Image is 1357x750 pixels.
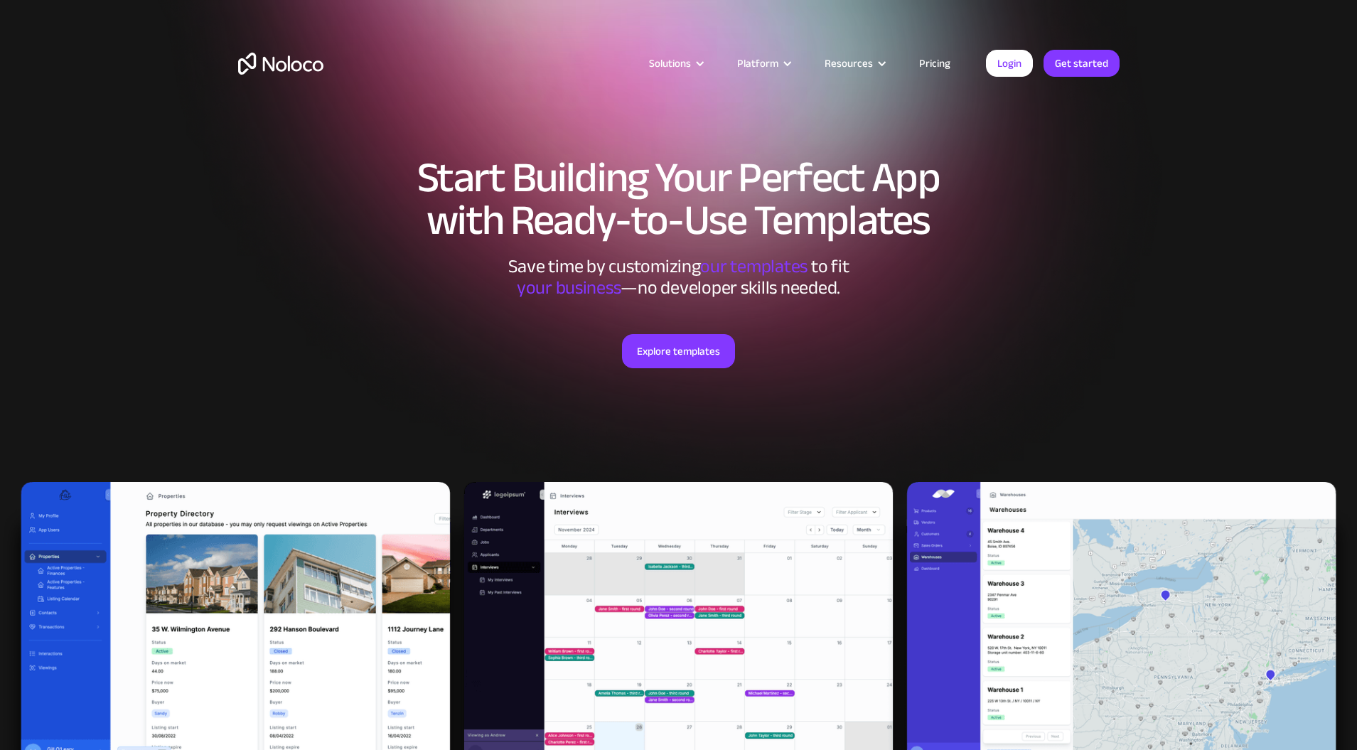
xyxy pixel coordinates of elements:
div: Platform [719,54,807,73]
div: Save time by customizing to fit ‍ —no developer skills needed. [466,256,892,299]
span: our templates [700,249,808,284]
div: Resources [825,54,873,73]
h1: Start Building Your Perfect App with Ready-to-Use Templates [238,156,1120,242]
div: Solutions [649,54,691,73]
span: your business [517,270,621,305]
a: home [238,53,323,75]
a: Get started [1044,50,1120,77]
a: Explore templates [622,334,735,368]
a: Pricing [901,54,968,73]
a: Login [986,50,1033,77]
div: Resources [807,54,901,73]
div: Solutions [631,54,719,73]
div: Platform [737,54,778,73]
